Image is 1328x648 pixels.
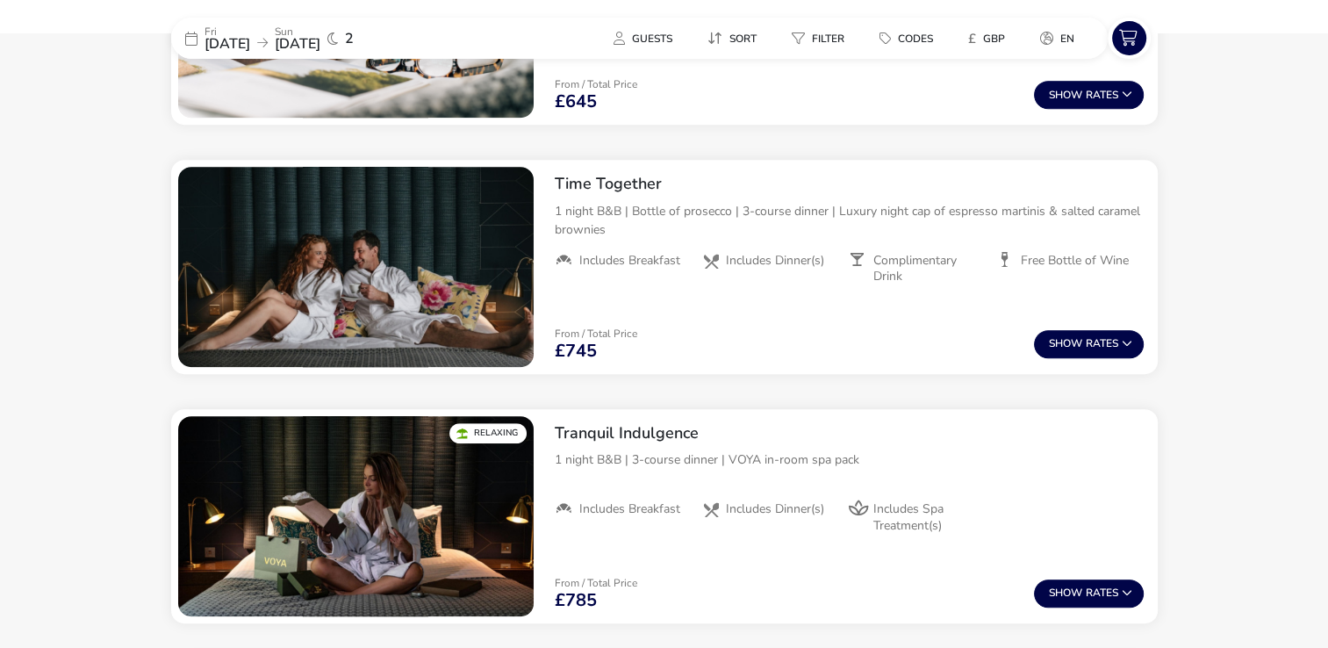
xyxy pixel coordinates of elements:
[1026,25,1095,51] naf-pibe-menu-bar-item: en
[865,25,947,51] button: Codes
[555,79,637,90] p: From / Total Price
[1021,253,1129,269] span: Free Bottle of Wine
[778,25,865,51] naf-pibe-menu-bar-item: Filter
[1049,338,1086,349] span: Show
[726,253,824,269] span: Includes Dinner(s)
[1026,25,1088,51] button: en
[205,26,250,37] p: Fri
[693,25,771,51] button: Sort
[873,253,982,284] span: Complimentary Drink
[555,423,1144,443] h2: Tranquil Indulgence
[1049,587,1086,599] span: Show
[812,32,844,46] span: Filter
[726,501,824,517] span: Includes Dinner(s)
[898,32,933,46] span: Codes
[541,409,1158,548] div: Tranquil Indulgence1 night B&B | 3-course dinner | VOYA in-room spa packIncludes BreakfastInclude...
[1049,90,1086,101] span: Show
[555,202,1144,239] p: 1 night B&B | Bottle of prosecco | 3-course dinner | Luxury night cap of espresso martinis & salt...
[555,578,637,588] p: From / Total Price
[555,342,597,360] span: £745
[205,34,250,54] span: [DATE]
[275,34,320,54] span: [DATE]
[171,18,434,59] div: Fri[DATE]Sun[DATE]2
[983,32,1005,46] span: GBP
[555,93,597,111] span: £645
[1034,330,1144,358] button: ShowRates
[541,160,1158,299] div: Time Together1 night B&B | Bottle of prosecco | 3-course dinner | Luxury night cap of espresso ma...
[345,32,354,46] span: 2
[632,32,672,46] span: Guests
[555,450,1144,469] p: 1 night B&B | 3-course dinner | VOYA in-room spa pack
[873,501,982,533] span: Includes Spa Treatment(s)
[555,592,597,609] span: £785
[693,25,778,51] naf-pibe-menu-bar-item: Sort
[555,174,1144,194] h2: Time Together
[449,423,527,443] div: Relaxing
[275,26,320,37] p: Sun
[865,25,954,51] naf-pibe-menu-bar-item: Codes
[954,25,1026,51] naf-pibe-menu-bar-item: £GBP
[579,501,680,517] span: Includes Breakfast
[599,25,693,51] naf-pibe-menu-bar-item: Guests
[778,25,858,51] button: Filter
[599,25,686,51] button: Guests
[555,328,637,339] p: From / Total Price
[1034,580,1144,608] button: ShowRates
[178,416,534,616] swiper-slide: 1 / 1
[1060,32,1074,46] span: en
[729,32,757,46] span: Sort
[178,167,534,367] swiper-slide: 1 / 1
[954,25,1019,51] button: £GBP
[579,253,680,269] span: Includes Breakfast
[1034,81,1144,109] button: ShowRates
[968,30,976,47] i: £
